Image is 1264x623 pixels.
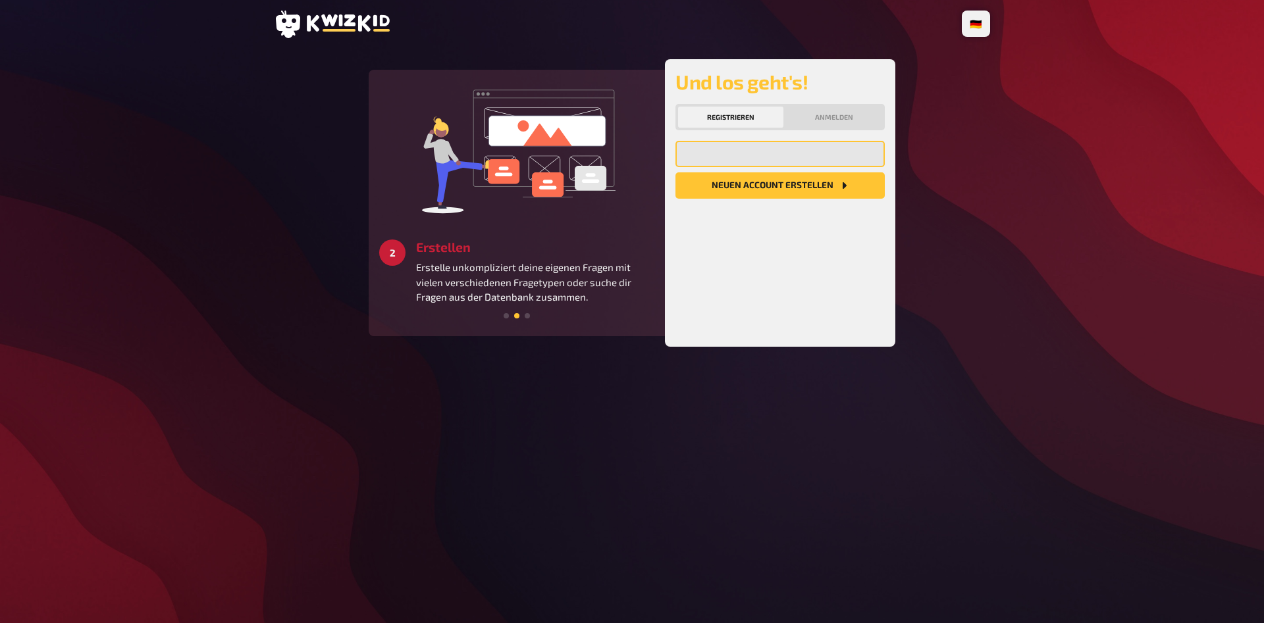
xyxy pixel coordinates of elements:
[675,70,885,93] h2: Und los geht's!
[675,172,885,199] button: Neuen Account Erstellen
[675,141,885,167] input: Meine Emailadresse
[418,80,616,218] img: create
[416,260,654,305] p: Erstelle unkompliziert deine eigenen Fragen mit vielen verschiedenen Fragetypen oder suche dir Fr...
[416,239,654,255] h3: Erstellen
[786,107,882,128] button: Anmelden
[678,107,783,128] button: Registrieren
[379,239,406,266] div: 2
[964,13,987,34] li: 🇩🇪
